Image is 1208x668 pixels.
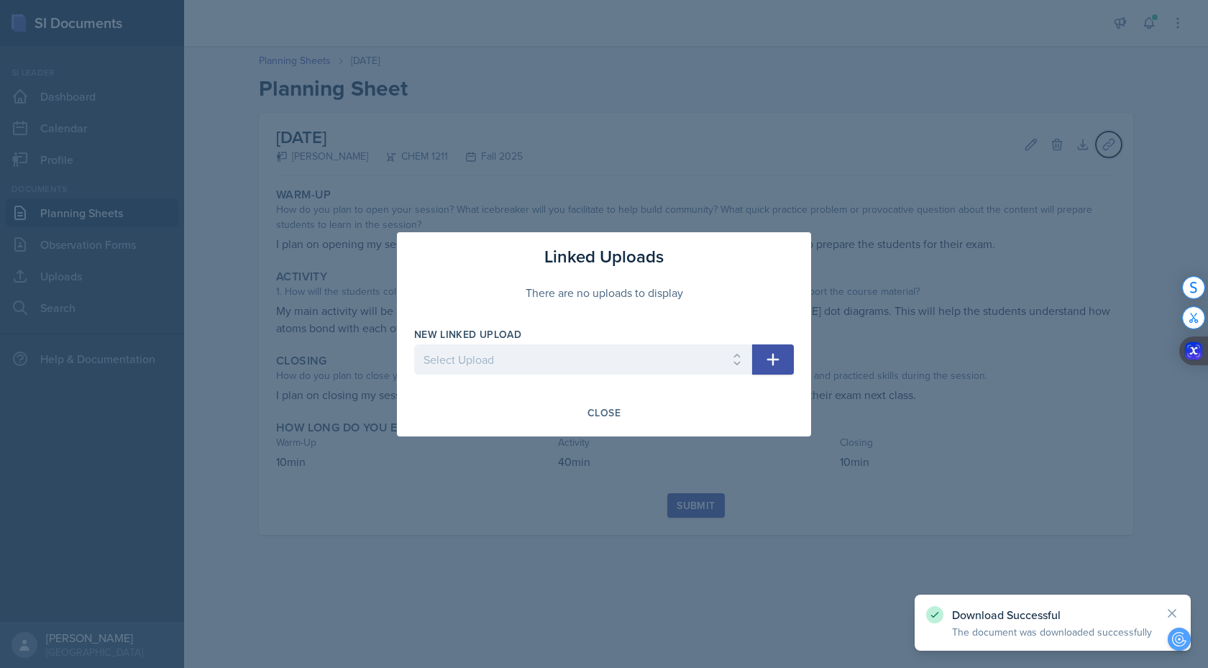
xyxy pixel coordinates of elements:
[544,244,664,270] h3: Linked Uploads
[414,270,794,316] div: There are no uploads to display
[578,401,630,425] button: Close
[587,407,621,418] div: Close
[952,608,1153,622] p: Download Successful
[414,327,521,342] label: New Linked Upload
[952,625,1153,639] p: The document was downloaded successfully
